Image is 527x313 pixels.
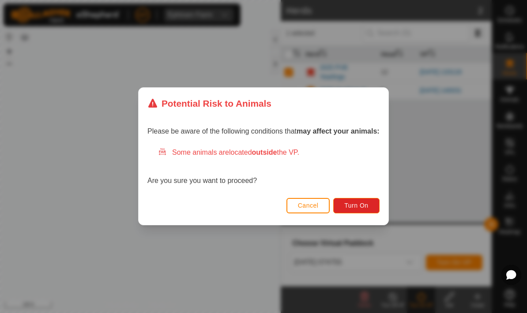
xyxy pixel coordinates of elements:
[286,198,330,213] button: Cancel
[334,198,380,213] button: Turn On
[147,97,271,110] div: Potential Risk to Animals
[158,148,380,158] div: Some animals are
[297,128,380,135] strong: may affect your animals:
[345,202,369,209] span: Turn On
[147,148,380,186] div: Are you sure you want to proceed?
[298,202,319,209] span: Cancel
[229,149,299,156] span: located the VP.
[147,128,380,135] span: Please be aware of the following conditions that
[252,149,277,156] strong: outside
